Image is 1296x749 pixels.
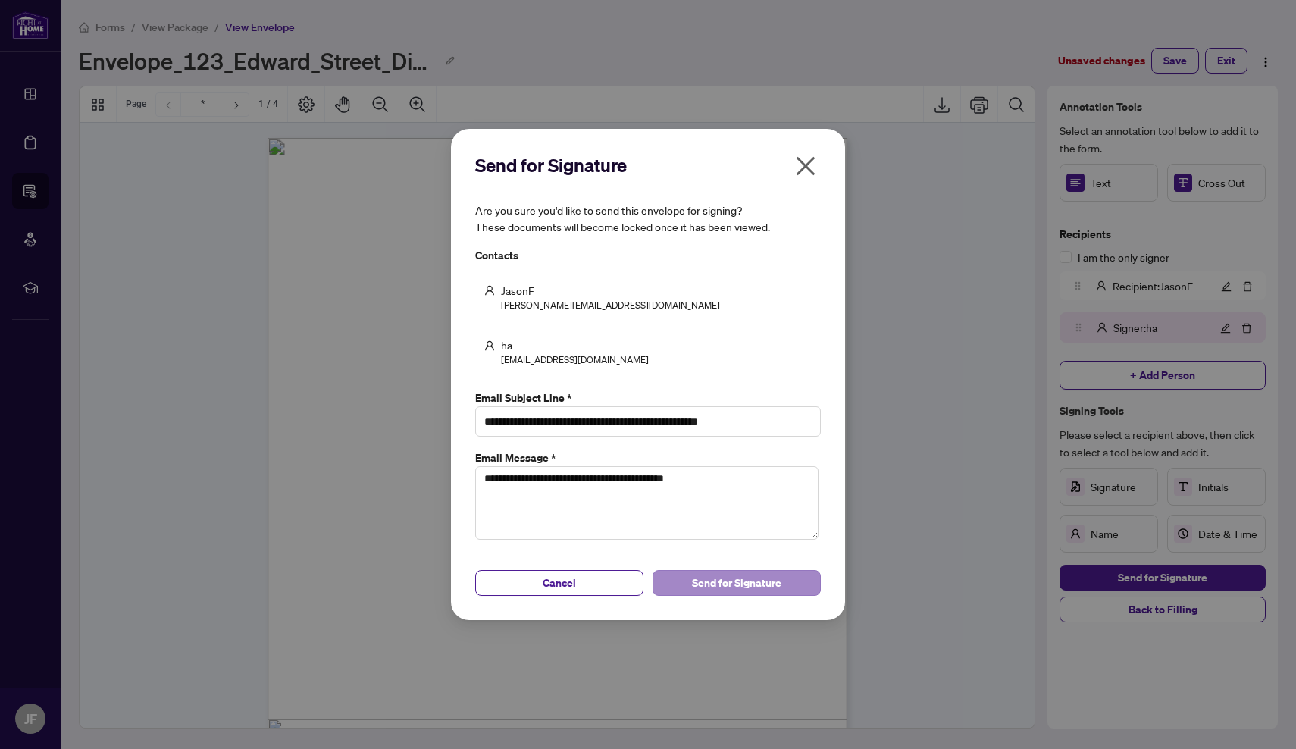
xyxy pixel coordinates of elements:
div: JasonF [501,282,720,299]
span: close [794,154,818,178]
p: Are you sure you'd like to send this envelope for signing? [475,202,821,218]
label: Email Subject Line * [475,390,571,405]
button: Send for Signature [653,570,821,596]
div: [PERSON_NAME][EMAIL_ADDRESS][DOMAIN_NAME] [501,299,720,313]
span: Cancel [543,571,576,595]
span: user [484,285,495,296]
div: ha [501,337,649,353]
button: Cancel [475,570,643,596]
span: Send for Signature [692,571,781,595]
p: These documents will become locked once it has been viewed. [475,218,821,235]
span: user [484,340,495,351]
label: Email Message * [475,450,556,465]
h4: Contacts [475,247,821,264]
h2: Send for Signature [475,153,821,177]
div: [EMAIL_ADDRESS][DOMAIN_NAME] [501,353,649,368]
